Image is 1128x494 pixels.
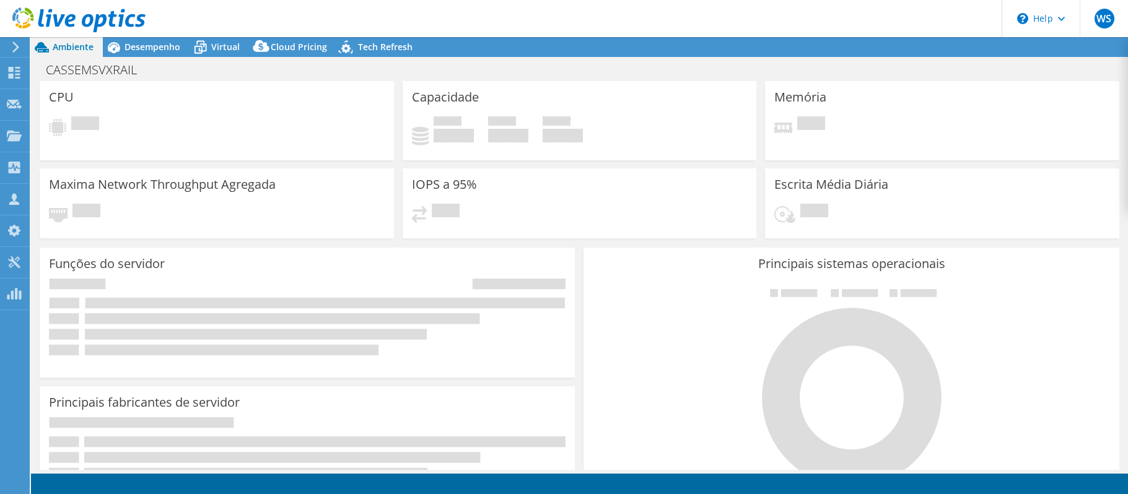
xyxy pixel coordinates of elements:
[543,116,571,129] span: Total
[49,396,240,409] h3: Principais fabricantes de servidor
[40,63,156,77] h1: CASSEMSVXRAIL
[488,116,516,129] span: Disponível
[1095,9,1114,28] span: WS
[1017,13,1028,24] svg: \n
[71,116,99,133] span: Pendente
[593,257,1109,271] h3: Principais sistemas operacionais
[774,90,826,104] h3: Memória
[800,204,828,220] span: Pendente
[797,116,825,133] span: Pendente
[434,129,474,142] h4: 0 GiB
[774,178,888,191] h3: Escrita Média Diária
[49,257,165,271] h3: Funções do servidor
[434,116,461,129] span: Usado
[53,41,94,53] span: Ambiente
[125,41,180,53] span: Desempenho
[412,90,479,104] h3: Capacidade
[358,41,413,53] span: Tech Refresh
[271,41,327,53] span: Cloud Pricing
[49,178,276,191] h3: Maxima Network Throughput Agregada
[49,90,74,104] h3: CPU
[72,204,100,220] span: Pendente
[432,204,460,220] span: Pendente
[543,129,583,142] h4: 0 GiB
[211,41,240,53] span: Virtual
[412,178,477,191] h3: IOPS a 95%
[488,129,528,142] h4: 0 GiB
